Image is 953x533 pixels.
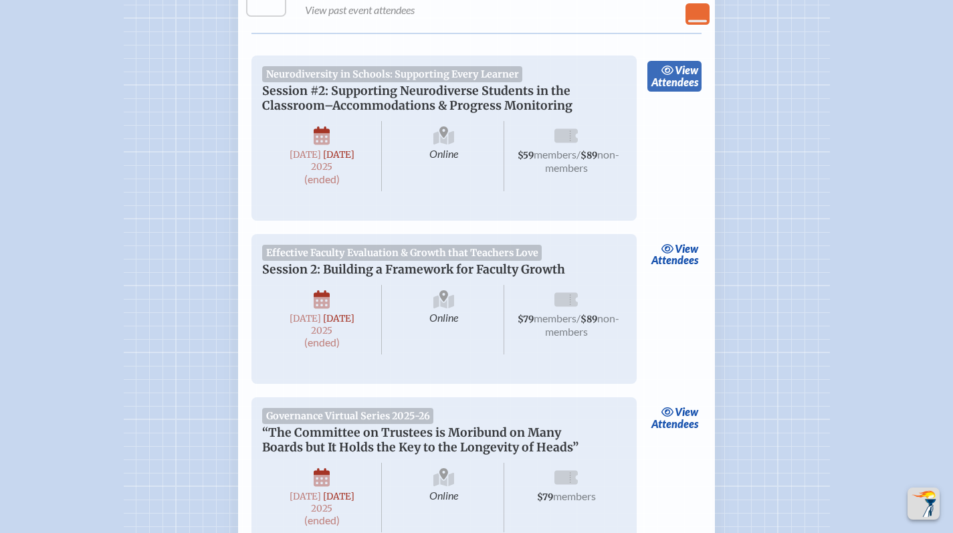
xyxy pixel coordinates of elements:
span: Governance Virtual Series 2025-26 [262,408,433,424]
span: $79 [537,492,553,503]
span: view [675,64,698,76]
span: members [534,312,576,324]
span: $79 [518,314,534,325]
a: viewAttendees [647,239,702,270]
span: 2025 [273,504,370,514]
span: (ended) [304,514,340,526]
span: Online [385,121,504,191]
span: [DATE] [290,313,321,324]
button: Scroll Top [908,488,940,520]
span: $89 [580,314,597,325]
span: 2025 [273,326,370,336]
span: members [553,490,596,502]
span: $59 [518,150,534,161]
span: [DATE] [323,491,354,502]
span: Online [385,285,504,354]
span: “The Committee on Trustees is Moribund on Many Boards but It Holds the Key to the Longevity of He... [262,425,578,455]
span: view [675,405,698,418]
span: / [576,148,580,161]
span: Neurodiversity in Schools: Supporting Every Learner [262,66,522,82]
span: [DATE] [323,313,354,324]
span: 2025 [273,162,370,172]
span: [DATE] [290,149,321,161]
span: [DATE] [323,149,354,161]
span: (ended) [304,336,340,348]
span: (ended) [304,173,340,185]
span: Effective Faculty Evaluation & Growth that Teachers Love [262,245,542,261]
span: Session #2: Supporting Neurodiverse Students in the Classroom–Accommodations & Progress Monitoring [262,84,572,113]
a: viewAttendees [647,61,702,92]
p: View past event attendees [305,1,707,19]
span: non-members [545,312,619,338]
span: [DATE] [290,491,321,502]
span: Online [385,463,504,532]
span: view [675,242,698,255]
span: non-members [545,148,619,174]
img: To the top [910,490,937,517]
span: Session 2: Building a Framework for Faculty Growth [262,262,565,277]
span: members [534,148,576,161]
span: / [576,312,580,324]
span: $89 [580,150,597,161]
a: viewAttendees [647,403,702,433]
